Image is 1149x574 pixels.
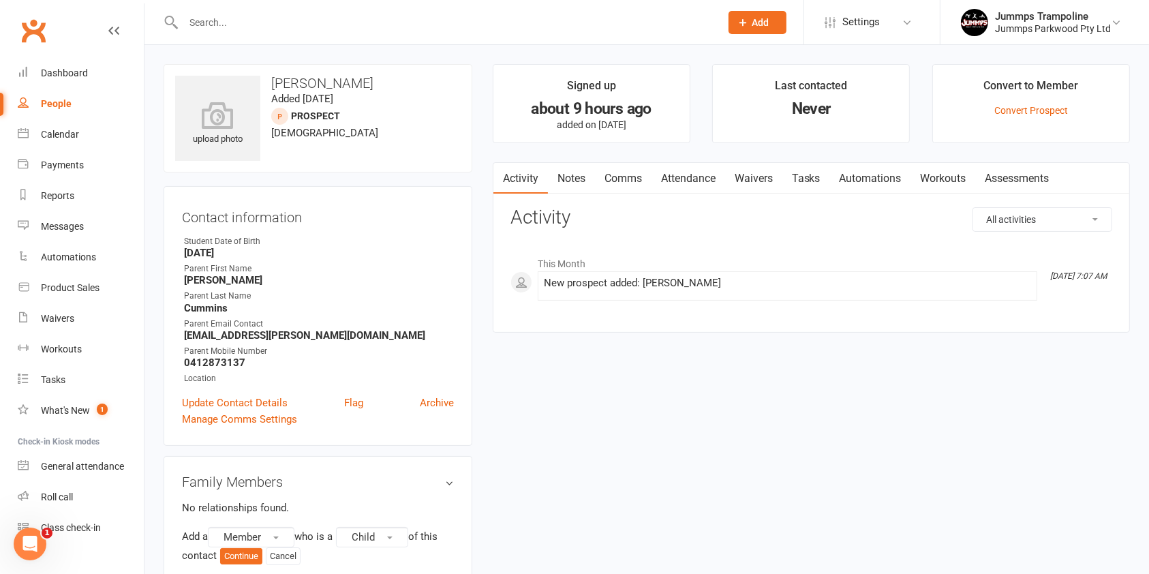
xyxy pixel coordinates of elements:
a: General attendance kiosk mode [18,451,144,482]
li: This Month [510,250,1112,271]
button: Continue [220,548,262,564]
div: Parent Mobile Number [184,345,454,358]
span: 1 [42,528,52,539]
div: Location [184,372,454,385]
a: Automations [830,163,911,194]
strong: 0412873137 [184,357,454,369]
a: Product Sales [18,273,144,303]
div: Student Date of Birth [184,235,454,248]
a: Attendance [652,163,725,194]
span: Add [752,17,769,28]
strong: [EMAIL_ADDRESS][PERSON_NAME][DOMAIN_NAME] [184,329,454,342]
button: Cancel [266,547,301,565]
a: Manage Comms Settings [182,411,297,427]
div: Product Sales [41,282,99,293]
input: Search... [179,13,711,32]
div: Messages [41,221,84,232]
a: Reports [18,181,144,211]
div: Add a who is a of this contact [182,527,454,565]
a: People [18,89,144,119]
button: Child [336,527,408,547]
div: Dashboard [41,67,88,78]
a: What's New1 [18,395,144,426]
button: Add [729,11,786,34]
a: Workouts [911,163,976,194]
a: Messages [18,211,144,242]
div: Class check-in [41,522,101,533]
a: Waivers [725,163,782,194]
div: Calendar [41,129,79,140]
div: Signed up [567,77,616,102]
a: Tasks [782,163,830,194]
h3: [PERSON_NAME] [175,76,461,91]
div: New prospect added: [PERSON_NAME] [544,277,1031,289]
div: Reports [41,190,74,201]
span: Settings [842,7,880,37]
div: Last contacted [775,77,847,102]
div: Jummps Parkwood Pty Ltd [995,22,1111,35]
div: General attendance [41,461,124,472]
div: about 9 hours ago [506,102,677,116]
a: Clubworx [16,14,50,48]
span: Member [224,531,261,543]
a: Convert Prospect [994,105,1068,116]
a: Assessments [976,163,1059,194]
a: Calendar [18,119,144,150]
a: Dashboard [18,58,144,89]
strong: [PERSON_NAME] [184,274,454,286]
div: Parent First Name [184,262,454,275]
h3: Activity [510,207,1112,228]
div: Automations [41,252,96,262]
strong: Cummins [184,302,454,314]
iframe: Intercom live chat [14,528,46,560]
div: Jummps Trampoline [995,10,1111,22]
h3: Contact information [182,205,454,225]
span: [DEMOGRAPHIC_DATA] [271,127,378,139]
div: Parent Last Name [184,290,454,303]
a: Activity [493,163,548,194]
div: Workouts [41,344,82,354]
i: [DATE] 7:07 AM [1050,271,1107,281]
a: Workouts [18,334,144,365]
a: Waivers [18,303,144,334]
div: What's New [41,405,90,416]
a: Update Contact Details [182,395,288,411]
img: thumb_image1698795904.png [961,9,988,36]
div: Never [725,102,897,116]
strong: [DATE] [184,247,454,259]
snap: prospect [291,110,340,121]
button: Member [208,527,294,547]
div: Waivers [41,313,74,324]
p: added on [DATE] [506,119,677,130]
a: Archive [420,395,454,411]
div: People [41,98,72,109]
span: Child [352,531,375,543]
a: Tasks [18,365,144,395]
div: Tasks [41,374,65,385]
div: Roll call [41,492,73,502]
a: Payments [18,150,144,181]
div: Payments [41,160,84,170]
div: upload photo [175,102,260,147]
a: Automations [18,242,144,273]
span: 1 [97,404,108,415]
div: Convert to Member [984,77,1079,102]
a: Notes [548,163,595,194]
p: No relationships found. [182,500,454,516]
div: Parent Email Contact [184,318,454,331]
a: Comms [595,163,652,194]
a: Roll call [18,482,144,513]
time: Added [DATE] [271,93,333,105]
h3: Family Members [182,474,454,489]
a: Flag [344,395,363,411]
a: Class kiosk mode [18,513,144,543]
